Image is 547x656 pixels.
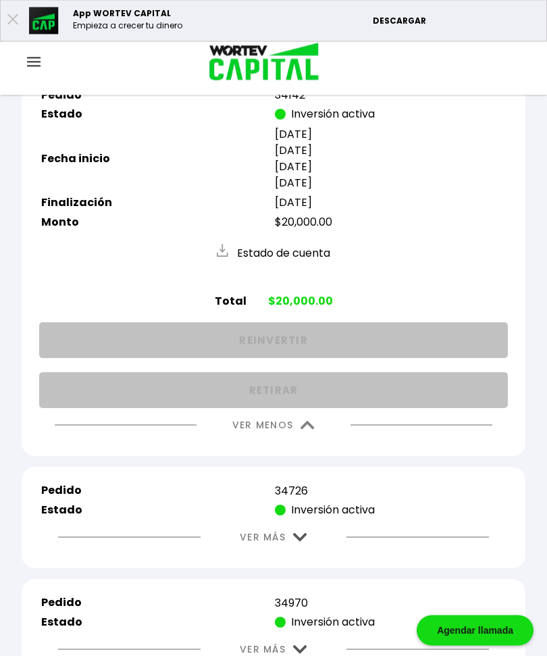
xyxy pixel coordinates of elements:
td: 34726 [274,482,506,501]
button: RETIRAR [39,373,508,409]
b: Monto [41,215,79,230]
b: Fecha inicio [41,151,110,167]
button: REINVERTIR [39,323,508,359]
p: Empieza a crecer tu dinero [73,20,182,32]
td: 34970 [274,595,506,613]
img: hamburguer-menu2 [27,57,41,67]
img: flecha arriba [301,422,315,430]
img: descargaestado.eba797a9.svg [217,245,228,257]
p: Inversión activa [275,107,506,123]
p: [DATE] [DATE] [DATE] [DATE] [275,127,506,192]
a: VER MÁS [240,531,286,545]
img: flecha abajo [293,646,307,655]
b: Finalización [41,195,112,211]
a: VER MENOS [232,419,293,433]
b: Estado [41,503,82,519]
b: Pedido [41,595,82,611]
b: $20,000.00 [268,294,333,309]
p: App WORTEV CAPITAL [73,7,182,20]
div: Agendar llamada [417,615,533,646]
td: [DATE] [274,194,506,212]
img: flecha abajo [293,534,307,543]
td: 34142 [274,86,506,105]
span: Estado de cuenta [237,246,330,261]
b: Estado [41,615,82,631]
button: VER MENOS [212,409,335,443]
img: appicon [29,7,59,34]
p: DESCARGAR [373,15,540,27]
img: logo_wortev_capital [195,41,324,85]
p: Inversión activa [275,503,506,519]
b: Estado [41,107,82,123]
span: $20,000.00 [275,215,332,230]
b: Pedido [41,88,82,104]
p: Inversión activa [275,615,506,631]
b: Pedido [41,483,82,499]
b: Total [215,294,246,309]
button: VER MÁS [219,521,328,555]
